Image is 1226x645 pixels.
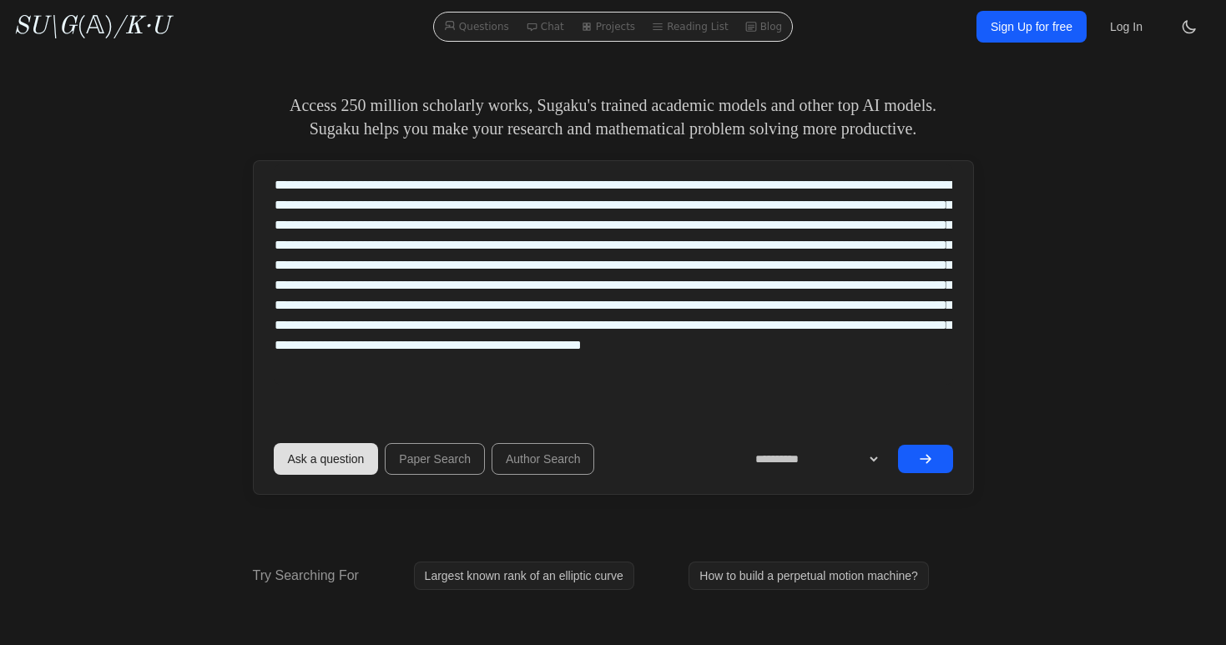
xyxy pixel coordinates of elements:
[519,16,571,38] a: Chat
[492,443,595,475] button: Author Search
[253,566,359,586] p: Try Searching For
[739,16,790,38] a: Blog
[976,11,1087,43] a: Sign Up for free
[114,14,169,39] i: /K·U
[13,12,169,42] a: SU\G(𝔸)/K·U
[253,93,974,140] p: Access 250 million scholarly works, Sugaku's trained academic models and other top AI models. Sug...
[274,443,379,475] button: Ask a question
[1100,12,1153,42] a: Log In
[385,443,485,475] button: Paper Search
[645,16,735,38] a: Reading List
[414,562,634,590] a: Largest known rank of an elliptic curve
[689,562,929,590] a: How to build a perpetual motion machine?
[574,16,642,38] a: Projects
[437,16,516,38] a: Questions
[13,14,77,39] i: SU\G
